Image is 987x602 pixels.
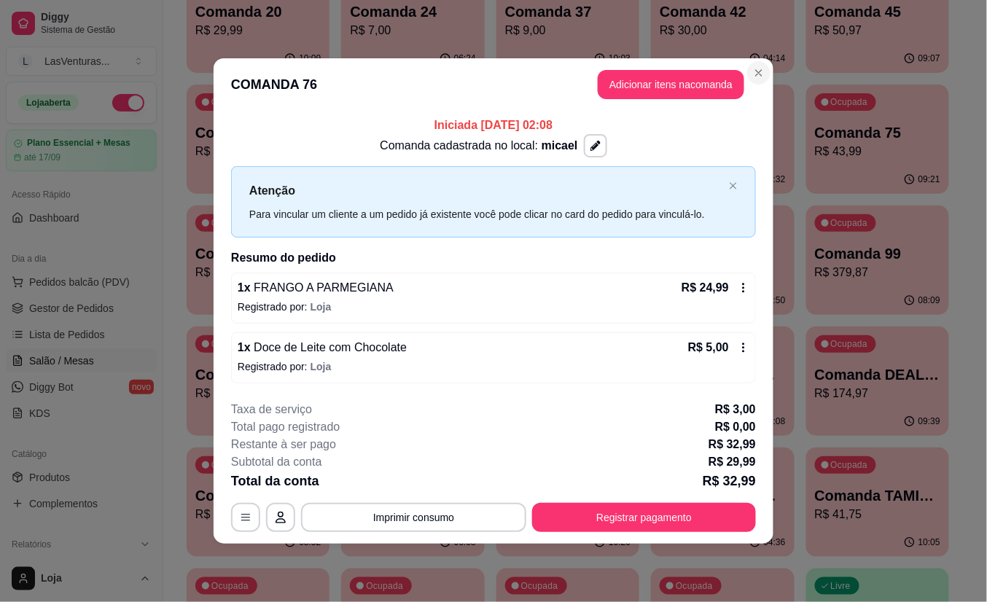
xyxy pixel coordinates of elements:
[688,339,729,356] p: R$ 5,00
[709,436,756,453] p: R$ 32,99
[682,279,729,297] p: R$ 24,99
[251,281,394,294] span: FRANGO A PARMEGIANA
[231,471,319,491] p: Total da conta
[729,181,738,191] button: close
[231,401,312,418] p: Taxa de serviço
[598,70,744,99] button: Adicionar itens nacomanda
[532,503,756,532] button: Registrar pagamento
[214,58,773,111] header: COMANDA 76
[715,401,756,418] p: R$ 3,00
[251,341,407,353] span: Doce de Leite com Chocolate
[238,359,749,374] p: Registrado por:
[311,301,332,313] span: Loja
[301,503,526,532] button: Imprimir consumo
[715,418,756,436] p: R$ 0,00
[380,137,577,155] p: Comanda cadastrada no local:
[231,436,336,453] p: Restante à ser pago
[238,339,407,356] p: 1 x
[542,139,578,152] span: micael
[238,279,394,297] p: 1 x
[231,117,756,134] p: Iniciada [DATE] 02:08
[709,453,756,471] p: R$ 29,99
[231,249,756,267] h2: Resumo do pedido
[238,300,749,314] p: Registrado por:
[249,181,723,200] p: Atenção
[231,418,340,436] p: Total pago registrado
[311,361,332,372] span: Loja
[231,453,322,471] p: Subtotal da conta
[729,181,738,190] span: close
[747,61,771,85] button: Close
[703,471,756,491] p: R$ 32,99
[249,206,723,222] div: Para vincular um cliente a um pedido já existente você pode clicar no card do pedido para vinculá...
